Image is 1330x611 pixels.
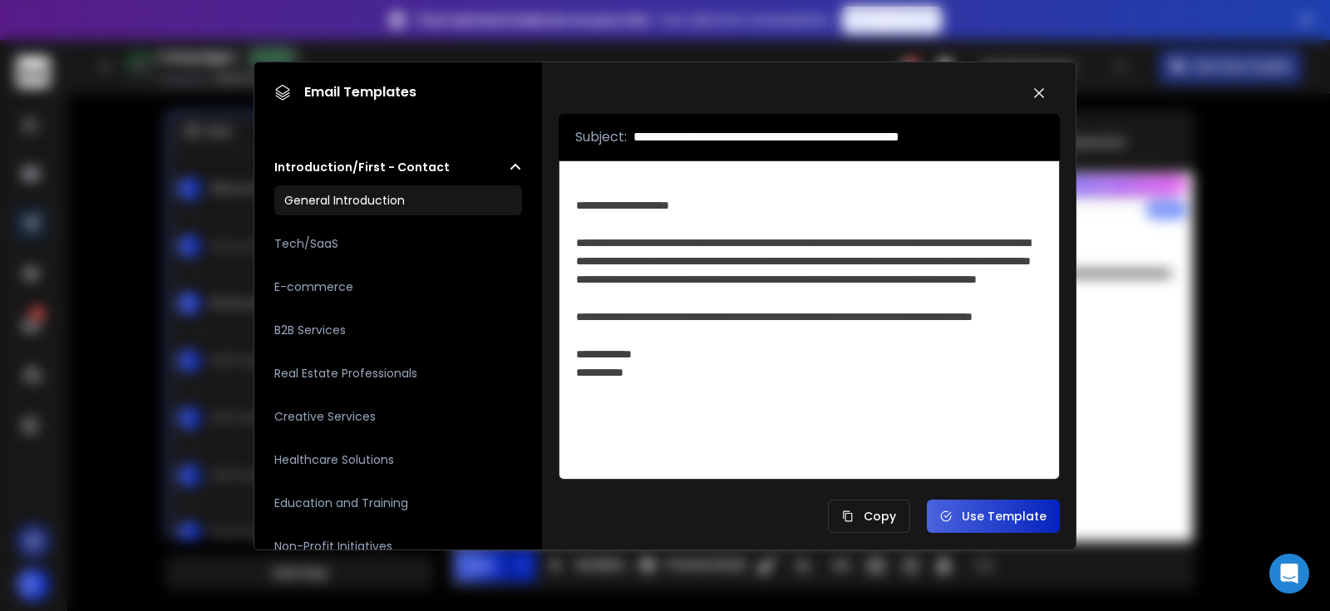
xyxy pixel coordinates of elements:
button: Copy [828,500,910,533]
p: Subject: [575,127,627,147]
h3: E-commerce [274,278,353,295]
h3: General Introduction [284,192,405,209]
h3: Real Estate Professionals [274,365,417,382]
h3: Creative Services [274,408,376,425]
h3: Tech/SaaS [274,235,338,252]
button: Use Template [927,500,1060,533]
h3: Healthcare Solutions [274,451,394,468]
h3: Education and Training [274,495,408,511]
h1: Email Templates [274,82,416,102]
h3: B2B Services [274,322,346,338]
h3: Non-Profit Initiatives [274,538,392,554]
div: Open Intercom Messenger [1269,554,1309,594]
button: Introduction/First - Contact [274,159,522,175]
